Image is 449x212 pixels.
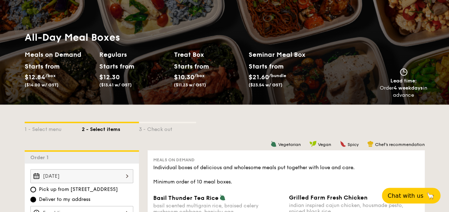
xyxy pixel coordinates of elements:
[380,85,428,99] div: Order in advance
[99,61,131,72] div: Starts from
[174,82,206,87] span: ($11.23 w/ GST)
[139,123,196,133] div: 3 - Check out
[25,73,45,81] span: $12.84
[289,194,368,201] span: Grilled Farm Fresh Chicken
[388,192,423,199] span: Chat with us
[39,186,118,193] span: Pick up from [STREET_ADDRESS]
[39,196,90,203] span: Deliver to my address
[390,78,417,84] span: Lead time:
[309,141,316,147] img: icon-vegan.f8ff3823.svg
[249,73,269,81] span: $21.60
[45,73,56,78] span: /box
[25,31,323,44] h1: All-Day Meal Boxes
[426,192,435,200] span: 🦙
[382,188,440,203] button: Chat with us🦙
[153,195,219,201] span: Basil Thunder Tea Rice
[82,123,139,133] div: 2 - Select items
[278,142,301,147] span: Vegetarian
[99,73,120,81] span: $12.30
[249,61,283,72] div: Starts from
[153,164,419,186] div: Individual boxes of delicious and wholesome meals put together with love and care. Minimum order ...
[398,68,409,76] img: icon-clock.2db775ea.svg
[270,141,277,147] img: icon-vegetarian.fe4039eb.svg
[25,123,82,133] div: 1 - Select menu
[30,155,51,161] span: Order 1
[25,50,94,60] h2: Meals on Demand
[30,187,36,192] input: Pick up from [STREET_ADDRESS]
[219,194,226,201] img: icon-vegetarian.fe4039eb.svg
[25,82,59,87] span: ($14.00 w/ GST)
[99,50,168,60] h2: Regulars
[348,142,359,147] span: Spicy
[194,73,205,78] span: /box
[25,61,56,72] div: Starts from
[394,85,423,91] strong: 4 weekdays
[174,61,206,72] div: Starts from
[340,141,346,147] img: icon-spicy.37a8142b.svg
[174,50,243,60] h2: Treat Box
[249,50,323,60] h2: Seminar Meal Box
[153,157,195,162] span: Meals on Demand
[375,142,425,147] span: Chef's recommendation
[99,82,132,87] span: ($13.41 w/ GST)
[367,141,374,147] img: icon-chef-hat.a58ddaea.svg
[318,142,331,147] span: Vegan
[30,197,36,202] input: Deliver to my address
[30,169,133,183] input: Event date
[249,82,283,87] span: ($23.54 w/ GST)
[269,73,286,78] span: /bundle
[174,73,194,81] span: $10.30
